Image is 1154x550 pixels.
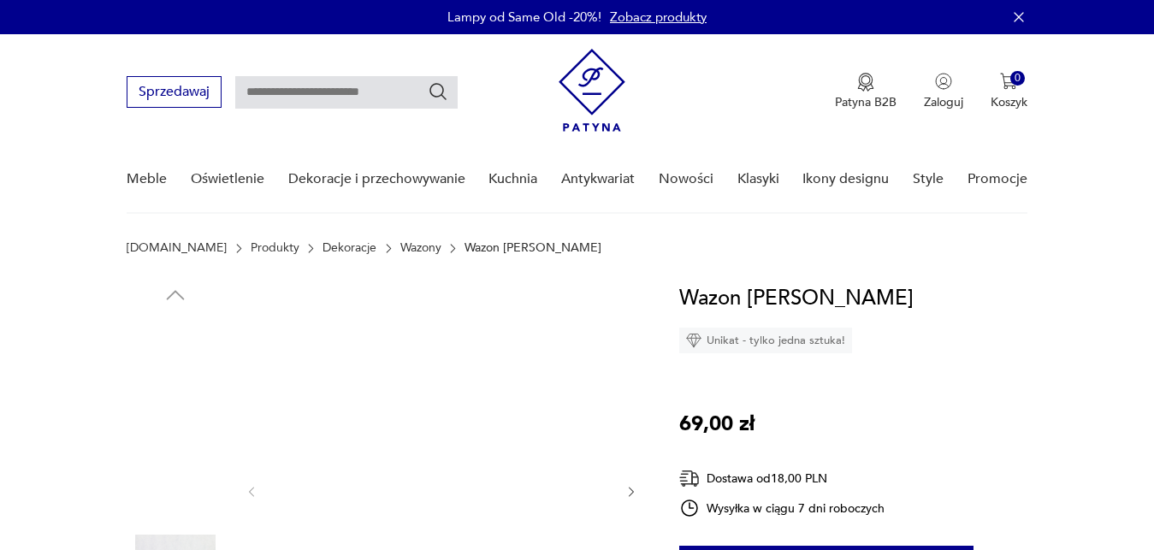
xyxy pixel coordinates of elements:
a: Produkty [251,241,299,255]
img: Ikona medalu [857,73,874,92]
img: Ikona dostawy [679,468,700,489]
a: Ikona medaluPatyna B2B [835,73,897,110]
a: Zobacz produkty [610,9,707,26]
div: Unikat - tylko jedna sztuka! [679,328,852,353]
a: Sprzedawaj [127,87,222,99]
button: Sprzedawaj [127,76,222,108]
div: Wysyłka w ciągu 7 dni roboczych [679,498,885,518]
div: 0 [1010,71,1025,86]
button: 0Koszyk [991,73,1027,110]
a: Klasyki [737,146,779,212]
h1: Wazon [PERSON_NAME] [679,282,914,315]
div: Dostawa od 18,00 PLN [679,468,885,489]
img: Ikona koszyka [1000,73,1017,90]
img: Zdjęcie produktu Wazon Łysa Góra [127,316,224,414]
button: Szukaj [428,81,448,102]
a: Nowości [659,146,713,212]
a: Promocje [968,146,1027,212]
p: Lampy od Same Old -20%! [447,9,601,26]
a: Oświetlenie [191,146,264,212]
img: Ikona diamentu [686,333,701,348]
a: Dekoracje i przechowywanie [288,146,465,212]
a: Antykwariat [561,146,635,212]
p: Patyna B2B [835,94,897,110]
button: Zaloguj [924,73,963,110]
p: 69,00 zł [679,408,755,441]
img: Ikonka użytkownika [935,73,952,90]
a: Dekoracje [323,241,376,255]
a: Ikony designu [802,146,889,212]
img: Zdjęcie produktu Wazon Łysa Góra [127,426,224,523]
button: Patyna B2B [835,73,897,110]
a: Meble [127,146,167,212]
p: Zaloguj [924,94,963,110]
p: Wazon [PERSON_NAME] [465,241,601,255]
a: Kuchnia [488,146,537,212]
img: Patyna - sklep z meblami i dekoracjami vintage [559,49,625,132]
a: Style [913,146,944,212]
a: Wazony [400,241,441,255]
a: [DOMAIN_NAME] [127,241,227,255]
p: Koszyk [991,94,1027,110]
